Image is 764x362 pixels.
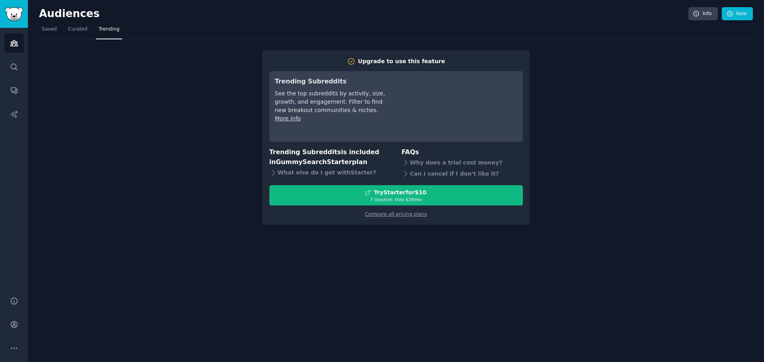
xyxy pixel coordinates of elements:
div: Upgrade to use this feature [358,57,445,66]
div: 7 days trial, then $ 29 /mo [270,197,522,202]
img: GummySearch logo [5,7,23,21]
div: Can I cancel if I don't like it? [401,168,523,180]
span: Saved [42,26,57,33]
span: Curated [68,26,88,33]
h3: Trending Subreddits is included in plan [269,147,391,167]
div: Why does a trial cost money? [401,157,523,168]
a: Compare all pricing plans [365,211,427,217]
div: Try Starter for $10 [374,188,426,197]
button: TryStarterfor$107 daystrial, then $29/mo [269,185,523,205]
div: See the top subreddits by activity, size, growth, and engagement. Filter to find new breakout com... [275,89,387,114]
a: New [722,7,753,21]
h2: Audiences [39,8,688,20]
a: Curated [65,23,90,39]
a: Saved [39,23,60,39]
h3: Trending Subreddits [275,77,387,87]
a: More info [275,115,301,122]
a: Info [688,7,718,21]
span: GummySearch Starter [276,158,352,166]
a: Trending [96,23,122,39]
div: What else do I get with Starter ? [269,167,391,178]
h3: FAQs [401,147,523,157]
iframe: YouTube video player [398,77,517,136]
span: Trending [99,26,119,33]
